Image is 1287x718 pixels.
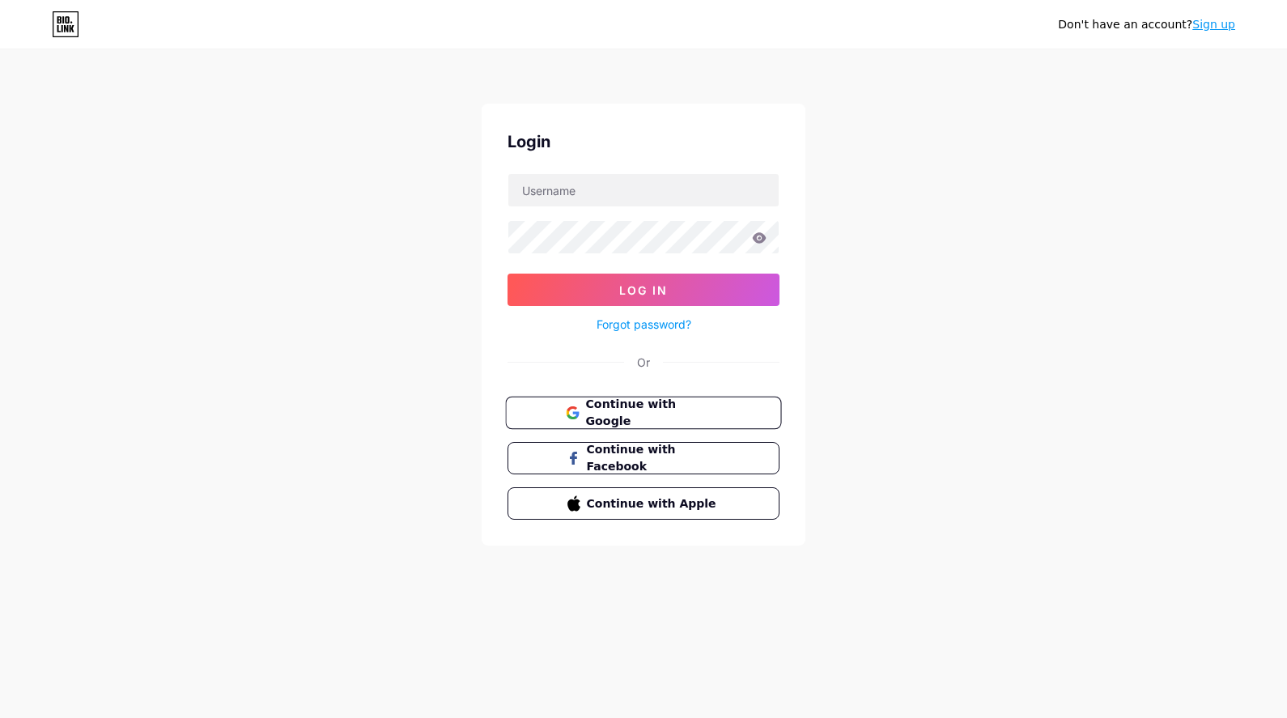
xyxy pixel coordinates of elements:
[508,487,779,520] button: Continue with Apple
[508,130,779,154] div: Login
[585,396,720,431] span: Continue with Google
[1058,16,1235,33] div: Don't have an account?
[587,495,720,512] span: Continue with Apple
[508,274,779,306] button: Log In
[1192,18,1235,31] a: Sign up
[619,283,668,297] span: Log In
[597,316,691,333] a: Forgot password?
[508,174,779,206] input: Username
[587,441,720,475] span: Continue with Facebook
[637,354,650,371] div: Or
[505,397,781,430] button: Continue with Google
[508,442,779,474] button: Continue with Facebook
[508,397,779,429] a: Continue with Google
